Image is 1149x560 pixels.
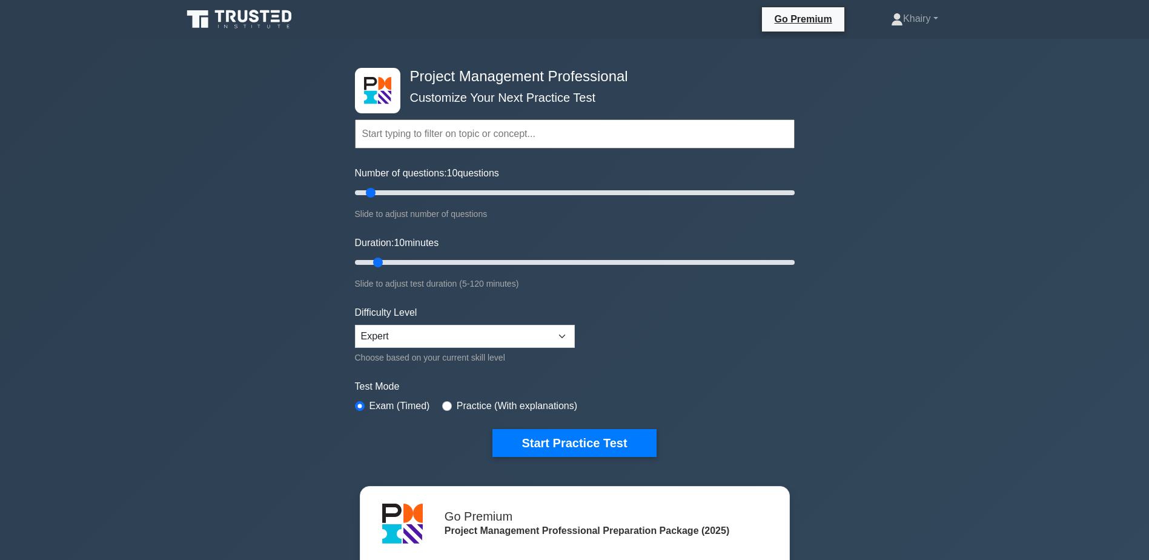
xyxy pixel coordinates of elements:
a: Khairy [862,7,967,31]
label: Practice (With explanations) [457,399,577,413]
div: Choose based on your current skill level [355,350,575,365]
label: Test Mode [355,379,795,394]
label: Duration: minutes [355,236,439,250]
button: Start Practice Test [492,429,656,457]
span: 10 [447,168,458,178]
div: Slide to adjust test duration (5-120 minutes) [355,276,795,291]
label: Exam (Timed) [369,399,430,413]
span: 10 [394,238,405,248]
div: Slide to adjust number of questions [355,207,795,221]
h4: Project Management Professional [405,68,735,85]
label: Number of questions: questions [355,166,499,181]
input: Start typing to filter on topic or concept... [355,119,795,148]
a: Go Premium [767,12,839,27]
label: Difficulty Level [355,305,417,320]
